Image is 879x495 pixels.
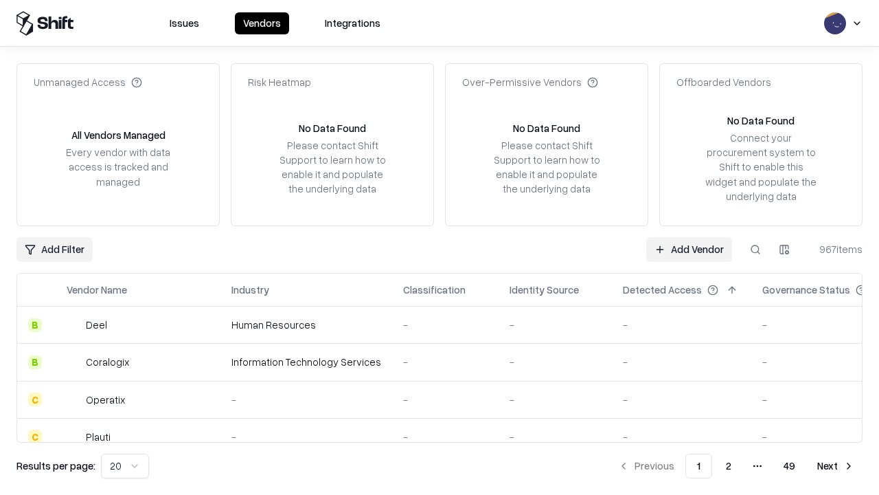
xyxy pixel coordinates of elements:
[623,430,740,444] div: -
[462,75,598,89] div: Over-Permissive Vendors
[28,355,42,369] div: B
[403,393,488,407] div: -
[86,393,125,407] div: Operatix
[28,430,42,443] div: C
[510,430,601,444] div: -
[231,283,269,297] div: Industry
[161,12,207,34] button: Issues
[704,131,818,203] div: Connect your procurement system to Shift to enable this widget and populate the underlying data
[67,355,80,369] img: Coralogix
[61,145,175,188] div: Every vendor with data access is tracked and managed
[231,355,381,369] div: Information Technology Services
[762,283,850,297] div: Governance Status
[28,318,42,332] div: B
[623,355,740,369] div: -
[513,121,580,135] div: No Data Found
[231,318,381,332] div: Human Resources
[685,454,712,478] button: 1
[403,430,488,444] div: -
[808,242,863,256] div: 967 items
[403,355,488,369] div: -
[317,12,389,34] button: Integrations
[510,318,601,332] div: -
[510,393,601,407] div: -
[676,75,771,89] div: Offboarded Vendors
[34,75,142,89] div: Unmanaged Access
[809,454,863,478] button: Next
[646,237,732,262] a: Add Vendor
[490,138,604,197] div: Please contact Shift Support to learn how to enable it and populate the underlying data
[86,355,129,369] div: Coralogix
[16,459,95,473] p: Results per page:
[67,283,127,297] div: Vendor Name
[510,283,579,297] div: Identity Source
[67,430,80,443] img: Plauti
[86,430,111,444] div: Plauti
[299,121,366,135] div: No Data Found
[403,318,488,332] div: -
[67,393,80,406] img: Operatix
[67,318,80,332] img: Deel
[403,283,466,297] div: Classification
[727,113,795,128] div: No Data Found
[623,393,740,407] div: -
[28,393,42,406] div: C
[248,75,311,89] div: Risk Heatmap
[86,318,107,332] div: Deel
[510,355,601,369] div: -
[773,454,806,478] button: 49
[623,318,740,332] div: -
[231,430,381,444] div: -
[715,454,742,478] button: 2
[623,283,702,297] div: Detected Access
[231,393,381,407] div: -
[235,12,289,34] button: Vendors
[610,454,863,478] nav: pagination
[16,237,93,262] button: Add Filter
[71,128,165,142] div: All Vendors Managed
[275,138,389,197] div: Please contact Shift Support to learn how to enable it and populate the underlying data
